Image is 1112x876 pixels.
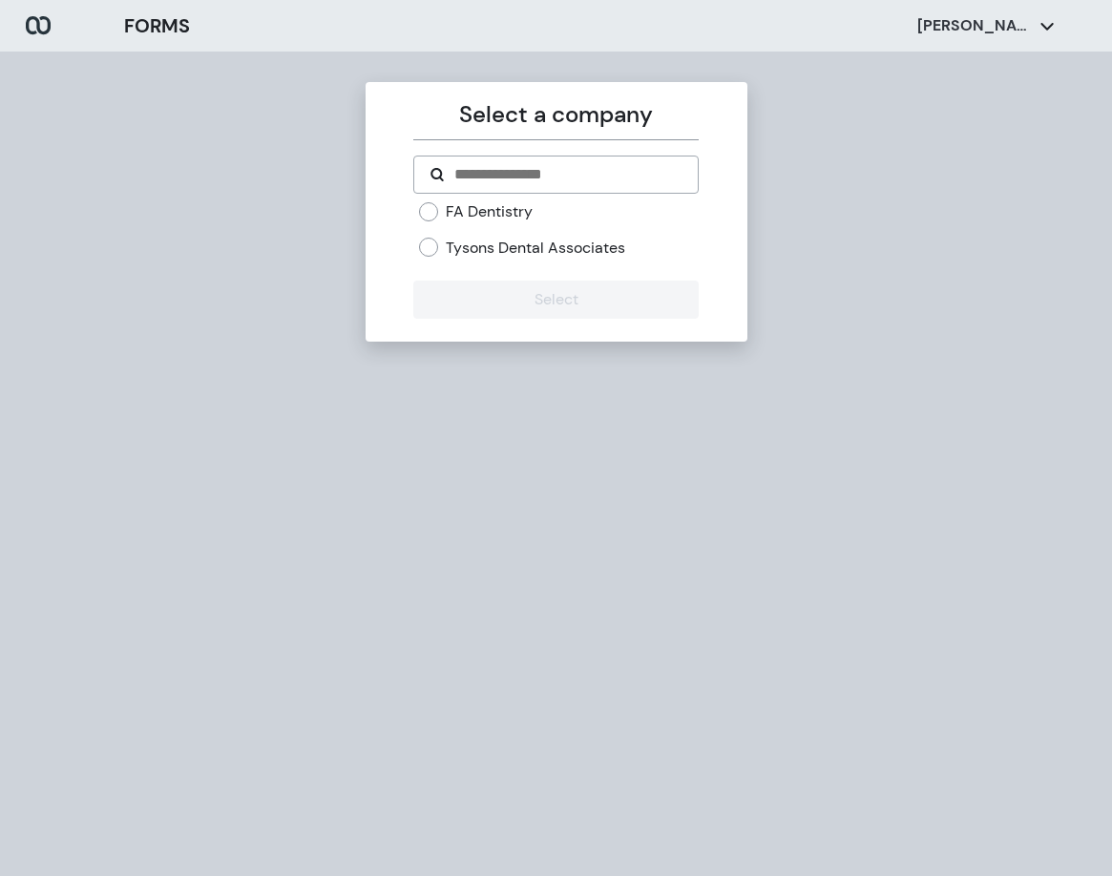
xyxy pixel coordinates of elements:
p: Select a company [413,97,699,132]
h3: FORMS [124,11,190,40]
button: Select [413,281,699,319]
p: [PERSON_NAME] [917,15,1032,36]
label: FA Dentistry [446,201,533,222]
label: Tysons Dental Associates [446,238,625,259]
input: Search [452,163,682,186]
